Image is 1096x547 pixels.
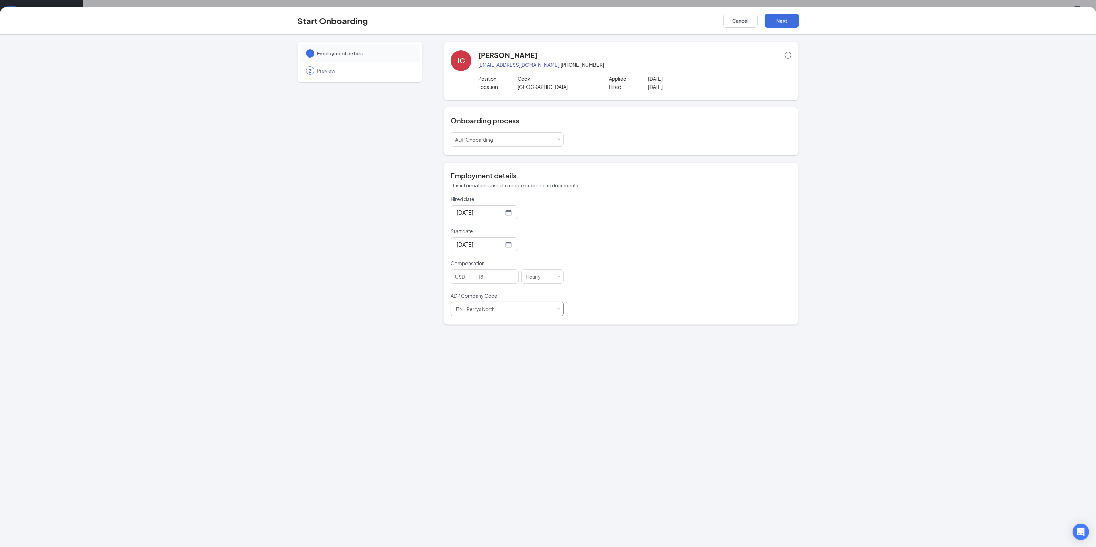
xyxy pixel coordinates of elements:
[451,228,564,235] p: Start date
[518,75,596,82] p: Cook
[451,196,564,203] p: Hired date
[451,292,564,299] p: ADP Company Code
[1073,524,1089,540] div: Open Intercom Messenger
[785,52,791,59] span: info-circle
[455,302,500,316] div: JTN - Perrys North
[455,270,470,283] div: USD
[451,182,791,189] p: This information is used to create onboarding documents.
[526,270,545,283] div: Hourly
[648,75,726,82] p: [DATE]
[457,240,504,249] input: Sep 1, 2025
[451,116,791,125] h4: Onboarding process
[609,75,648,82] p: Applied
[457,208,504,217] input: Aug 26, 2025
[455,136,493,143] span: ADP Onboarding
[723,14,758,28] button: Cancel
[297,15,368,27] h3: Start Onboarding
[478,61,791,68] p: · [PHONE_NUMBER]
[609,83,648,90] p: Hired
[455,133,498,146] div: [object Object]
[478,83,518,90] p: Location
[518,83,596,90] p: [GEOGRAPHIC_DATA]
[309,50,311,57] span: 1
[451,171,791,180] h4: Employment details
[457,56,465,65] div: JG
[765,14,799,28] button: Next
[478,75,518,82] p: Position
[474,270,518,283] input: Amount
[478,50,537,60] h4: [PERSON_NAME]
[478,62,559,68] a: [EMAIL_ADDRESS][DOMAIN_NAME]
[648,83,726,90] p: [DATE]
[317,67,413,74] span: Preview
[451,260,564,267] p: Compensation
[309,67,311,74] span: 2
[317,50,413,57] span: Employment details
